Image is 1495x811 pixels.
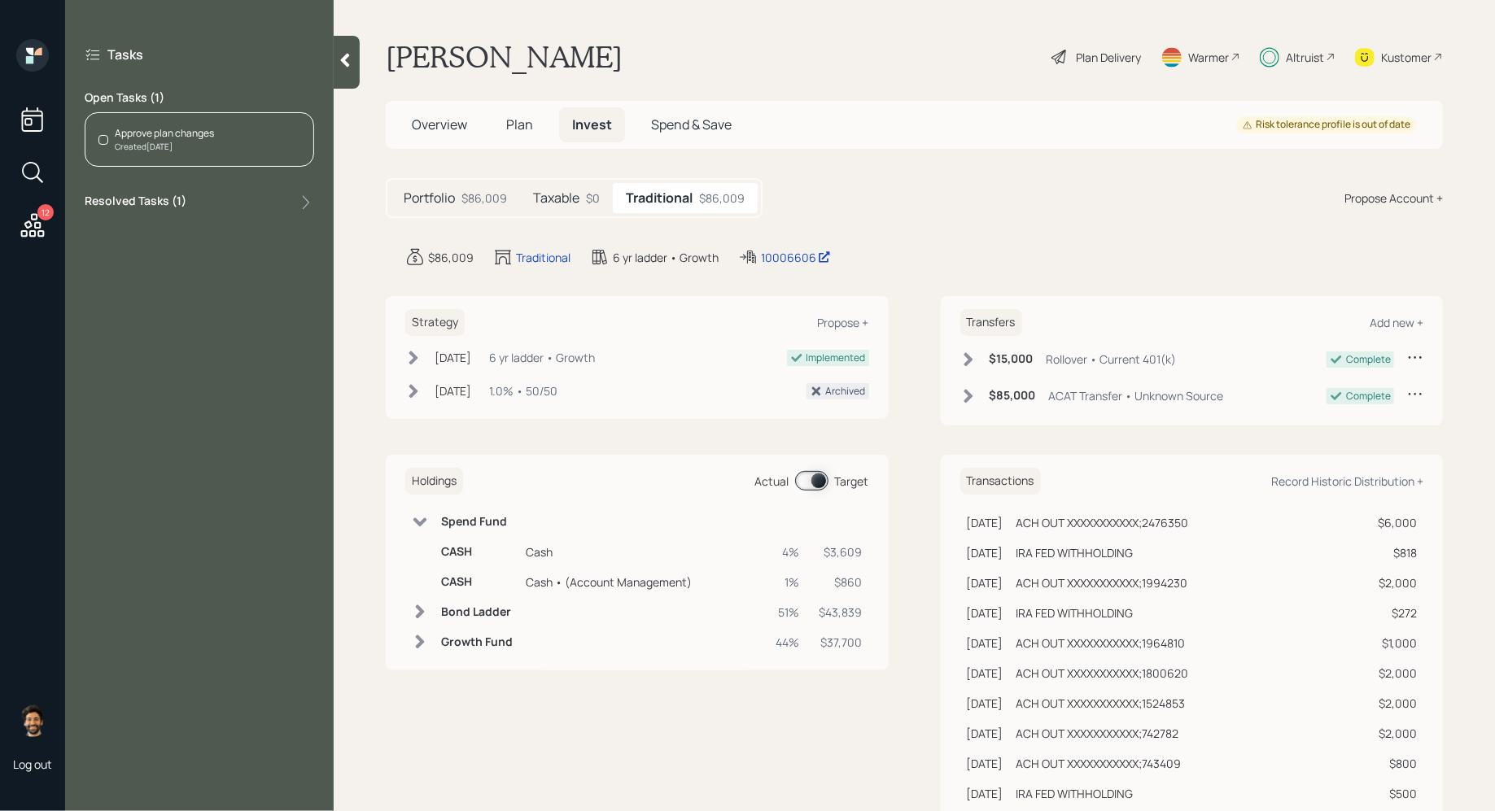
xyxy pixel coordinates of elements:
div: $86,009 [699,190,745,207]
div: Altruist [1286,49,1324,66]
label: Tasks [107,46,143,63]
div: $2,000 [1378,665,1417,682]
h6: Growth Fund [441,635,513,649]
div: $86,009 [461,190,507,207]
div: ACH OUT XXXXXXXXXXX;742782 [1016,725,1179,742]
div: 44% [776,634,800,651]
h6: $85,000 [990,389,1036,403]
div: Complete [1346,352,1391,367]
div: 6 yr ladder • Growth [489,349,595,366]
div: Target [835,473,869,490]
div: 12 [37,204,54,220]
h6: Spend Fund [441,515,513,529]
div: Rollover • Current 401(k) [1047,351,1177,368]
h1: [PERSON_NAME] [386,39,623,75]
div: $2,000 [1378,574,1417,591]
div: Archived [826,384,866,399]
div: $500 [1378,785,1417,802]
h6: CASH [441,545,513,559]
div: Cash • (Account Management) [526,573,763,591]
div: [DATE] [967,785,1003,802]
div: Cash [526,543,763,560]
div: $3,609 [820,543,863,560]
div: Warmer [1188,49,1229,66]
div: ACH OUT XXXXXXXXXXX;1964810 [1016,634,1186,652]
div: [DATE] [967,695,1003,712]
h5: Portfolio [404,190,455,206]
div: Traditional [516,249,570,266]
div: IRA FED WITHHOLDING [1016,544,1134,561]
div: [DATE] [435,382,471,399]
div: $6,000 [1378,514,1417,531]
span: Plan [506,116,533,133]
div: 1% [776,573,800,591]
div: [DATE] [967,544,1003,561]
h6: Bond Ladder [441,605,513,619]
div: [DATE] [967,634,1003,652]
div: $37,700 [820,634,863,651]
div: Record Historic Distribution + [1271,473,1423,489]
label: Open Tasks ( 1 ) [85,89,314,106]
div: [DATE] [967,604,1003,621]
div: Created [DATE] [115,141,214,153]
div: 1.0% • 50/50 [489,382,557,399]
div: Plan Delivery [1076,49,1141,66]
div: $818 [1378,544,1417,561]
h6: $15,000 [990,352,1034,366]
div: Propose + [818,315,869,330]
h6: Holdings [405,468,463,495]
label: Resolved Tasks ( 1 ) [85,193,186,212]
div: $860 [820,573,863,591]
h6: Transfers [960,309,1022,336]
div: $800 [1378,755,1417,772]
div: [DATE] [967,574,1003,591]
h5: Traditional [626,190,693,206]
div: Approve plan changes [115,126,214,141]
div: IRA FED WITHHOLDING [1016,785,1134,802]
h6: Transactions [960,468,1041,495]
div: [DATE] [967,514,1003,531]
div: Log out [13,756,52,772]
div: $86,009 [428,249,474,266]
div: [DATE] [967,725,1003,742]
span: Invest [572,116,612,133]
div: Implemented [807,351,866,365]
h6: CASH [441,575,513,589]
div: ACH OUT XXXXXXXXXXX;1524853 [1016,695,1186,712]
div: ACH OUT XXXXXXXXXXX;1800620 [1016,665,1189,682]
span: Overview [412,116,467,133]
div: ACH OUT XXXXXXXXXXX;1994230 [1016,574,1188,591]
div: [DATE] [435,349,471,366]
h5: Taxable [533,190,579,206]
div: ACH OUT XXXXXXXXXXX;743409 [1016,755,1182,772]
div: [DATE] [967,755,1003,772]
div: 6 yr ladder • Growth [613,249,719,266]
div: Complete [1346,389,1391,403]
div: [DATE] [967,665,1003,682]
div: IRA FED WITHHOLDING [1016,604,1134,621]
div: Actual [755,473,789,490]
div: $2,000 [1378,725,1417,742]
div: 10006606 [761,249,831,266]
div: ACAT Transfer • Unknown Source [1049,387,1224,404]
div: Risk tolerance profile is out of date [1243,118,1410,132]
div: 51% [776,604,800,621]
div: Kustomer [1381,49,1432,66]
div: Add new + [1370,315,1423,330]
img: eric-schwartz-headshot.png [16,704,49,737]
div: $43,839 [820,604,863,621]
div: ACH OUT XXXXXXXXXXX;2476350 [1016,514,1189,531]
span: Spend & Save [651,116,732,133]
h6: Strategy [405,309,465,336]
div: $2,000 [1378,695,1417,712]
div: 4% [776,543,800,560]
div: $1,000 [1378,634,1417,652]
div: $272 [1378,604,1417,621]
div: $0 [586,190,600,207]
div: Propose Account + [1344,190,1443,207]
